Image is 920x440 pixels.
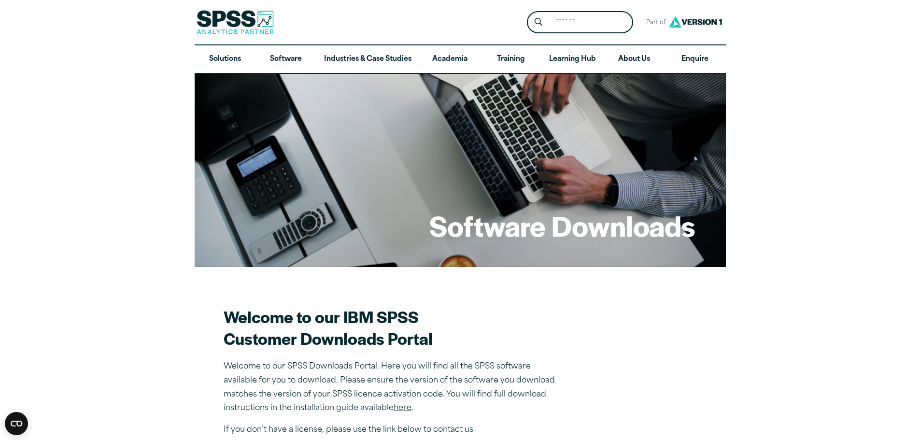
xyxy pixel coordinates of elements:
[480,45,541,73] a: Training
[527,11,633,34] form: Site Header Search Form
[641,16,666,30] span: Part of
[535,18,542,26] svg: Search magnifying glass icon
[224,360,562,415] p: Welcome to our SPSS Downloads Portal. Here you will find all the SPSS software available for you ...
[195,45,255,73] a: Solutions
[665,45,725,73] a: Enquire
[604,45,665,73] a: About Us
[255,45,316,73] a: Software
[197,10,274,34] img: SPSS Analytics Partner
[224,306,562,349] h2: Welcome to our IBM SPSS Customer Downloads Portal
[419,45,480,73] a: Academia
[316,45,419,73] a: Industries & Case Studies
[666,13,724,31] img: Version1 Logo
[429,207,695,244] h1: Software Downloads
[541,45,604,73] a: Learning Hub
[5,412,28,435] button: Open CMP widget
[394,404,411,412] a: here
[195,45,726,73] nav: Desktop version of site main menu
[224,423,562,437] p: If you don’t have a license, please use the link below to contact us
[529,14,547,31] button: Search magnifying glass icon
